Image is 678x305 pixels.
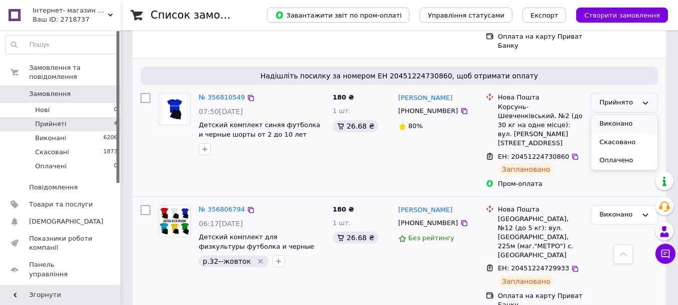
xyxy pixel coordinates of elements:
h1: Список замовлень [151,9,252,21]
span: Надішліть посилку за номером ЕН 20451224730860, щоб отримати оплату [145,71,654,81]
a: Детский комплект для физкультуры футболка и черные шорты 2,3,4,5,6,7,8 лет 32(122/128) [199,233,322,259]
span: [DEMOGRAPHIC_DATA] [29,217,103,226]
div: Ваш ID: 2718737 [33,15,120,24]
a: Фото товару [159,205,191,237]
div: 26.68 ₴ [333,120,378,132]
span: 07:50[DATE] [199,108,243,116]
button: Управління статусами [420,8,512,23]
span: Показники роботи компанії [29,234,93,252]
a: № 356810549 [199,93,245,101]
span: Створити замовлення [584,12,660,19]
span: ЕН: 20451224729933 [498,264,569,272]
button: Створити замовлення [576,8,668,23]
span: Замовлення та повідомлення [29,63,120,81]
img: Фото товару [163,93,186,125]
span: 80% [409,122,423,130]
span: Експорт [530,12,559,19]
span: Прийняті [35,120,66,129]
div: [PHONE_NUMBER] [396,217,460,230]
span: Нові [35,106,50,115]
a: № 356806794 [199,206,245,213]
span: Виконані [35,134,66,143]
div: Нова Пошта [498,93,583,102]
div: Заплановано [498,275,555,287]
span: Товари та послуги [29,200,93,209]
span: Завантажити звіт по пром-оплаті [275,11,401,20]
div: Оплата на карту Приват Банку [498,32,583,50]
div: Пром-оплата [498,179,583,188]
span: р.32--жовток [203,257,251,265]
a: [PERSON_NAME] [398,206,453,215]
li: Скасовано [591,133,657,152]
img: Фото товару [159,206,190,237]
span: 4 [114,120,117,129]
a: Фото товару [159,93,191,125]
span: 6206 [103,134,117,143]
span: Оплачені [35,162,67,171]
input: Пошук [6,36,118,54]
a: Створити замовлення [566,11,668,19]
button: Завантажити звіт по пром-оплаті [267,8,410,23]
span: 0 [114,162,117,171]
button: Чат з покупцем [655,244,675,264]
li: Оплачено [591,151,657,170]
span: Панель управління [29,260,93,278]
div: Корсунь-Шевченківський, №2 (до 30 кг на одне місце): вул. [PERSON_NAME][STREET_ADDRESS] [498,103,583,148]
div: 26.68 ₴ [333,232,378,244]
button: Експорт [522,8,567,23]
span: Скасовані [35,148,69,157]
li: Виконано [591,115,657,133]
span: Замовлення [29,89,71,98]
div: Заплановано [498,163,555,175]
span: 06:17[DATE] [199,220,243,228]
span: Повідомлення [29,183,78,192]
span: ЕН: 20451224730860 [498,153,569,160]
a: [PERSON_NAME] [398,93,453,103]
div: [PHONE_NUMBER] [396,105,460,118]
div: Прийнято [599,97,637,108]
div: Нова Пошта [498,205,583,214]
div: Виконано [599,210,637,220]
span: 180 ₴ [333,93,354,101]
span: 0 [114,106,117,115]
span: 1 шт. [333,107,351,115]
a: Детский комплект синяя футболка и черные шорты от 2 до 10 лет 32(122/128) [199,121,320,147]
span: 1873 [103,148,117,157]
svg: Видалити мітку [256,257,264,265]
span: Без рейтингу [409,234,455,242]
span: 180 ₴ [333,206,354,213]
span: Інтернет- магазин дитячого одягу Odejdaopt.in.ua -- "ФутболкаShop" [33,6,108,15]
span: Управління статусами [428,12,504,19]
div: [GEOGRAPHIC_DATA], №12 (до 5 кг): вул. [GEOGRAPHIC_DATA], 225м (маг."МЕТРО") с.[GEOGRAPHIC_DATA] [498,215,583,260]
span: 1 шт. [333,219,351,227]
